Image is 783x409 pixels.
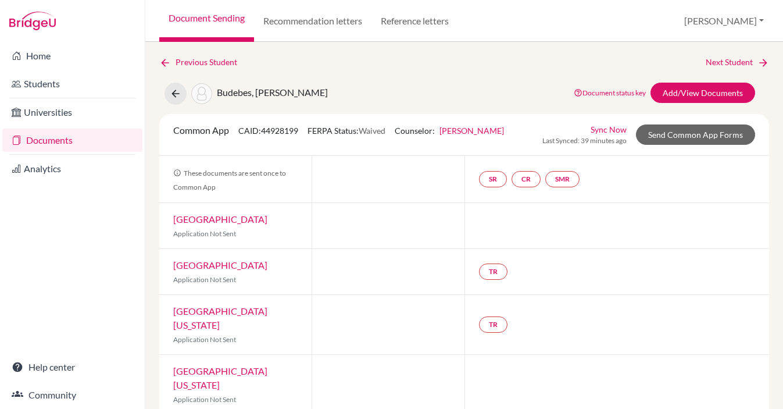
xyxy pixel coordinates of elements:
[2,44,142,67] a: Home
[173,275,236,284] span: Application Not Sent
[173,305,267,330] a: [GEOGRAPHIC_DATA][US_STATE]
[2,383,142,407] a: Community
[159,56,246,69] a: Previous Student
[173,169,286,191] span: These documents are sent once to Common App
[2,355,142,379] a: Help center
[395,126,504,136] span: Counselor:
[308,126,385,136] span: FERPA Status:
[238,126,298,136] span: CAID: 44928199
[545,171,580,187] a: SMR
[2,72,142,95] a: Students
[217,87,328,98] span: Budebes, [PERSON_NAME]
[512,171,541,187] a: CR
[2,101,142,124] a: Universities
[542,136,627,146] span: Last Synced: 39 minutes ago
[173,365,267,390] a: [GEOGRAPHIC_DATA][US_STATE]
[636,125,755,145] a: Send Common App Forms
[679,10,769,32] button: [PERSON_NAME]
[439,126,504,136] a: [PERSON_NAME]
[173,229,236,238] span: Application Not Sent
[706,56,769,69] a: Next Student
[173,335,236,344] span: Application Not Sent
[2,157,142,180] a: Analytics
[2,129,142,152] a: Documents
[173,395,236,404] span: Application Not Sent
[173,259,267,271] a: [GEOGRAPHIC_DATA]
[479,264,507,280] a: TR
[479,316,507,333] a: TR
[479,171,507,187] a: SR
[173,125,229,136] span: Common App
[650,83,755,103] a: Add/View Documents
[591,123,627,136] a: Sync Now
[574,88,646,97] a: Document status key
[359,126,385,136] span: Waived
[173,214,267,225] a: [GEOGRAPHIC_DATA]
[9,12,56,30] img: Bridge-U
